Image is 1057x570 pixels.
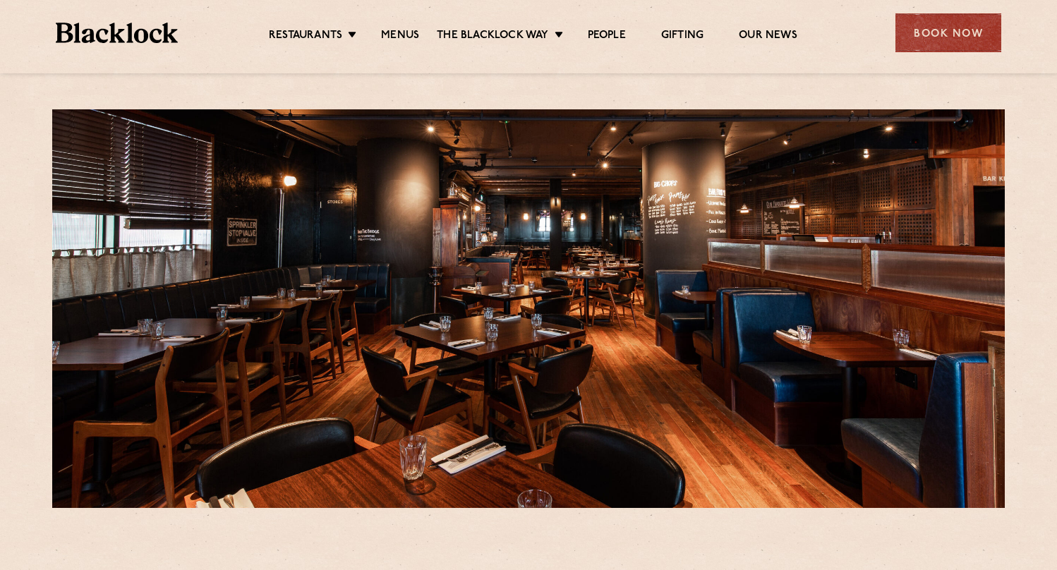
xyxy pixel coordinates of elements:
a: Restaurants [269,29,342,44]
a: Menus [381,29,419,44]
img: BL_Textured_Logo-footer-cropped.svg [56,23,178,43]
a: Our News [739,29,797,44]
div: Book Now [895,13,1001,52]
a: People [588,29,626,44]
a: Gifting [661,29,703,44]
a: The Blacklock Way [437,29,548,44]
